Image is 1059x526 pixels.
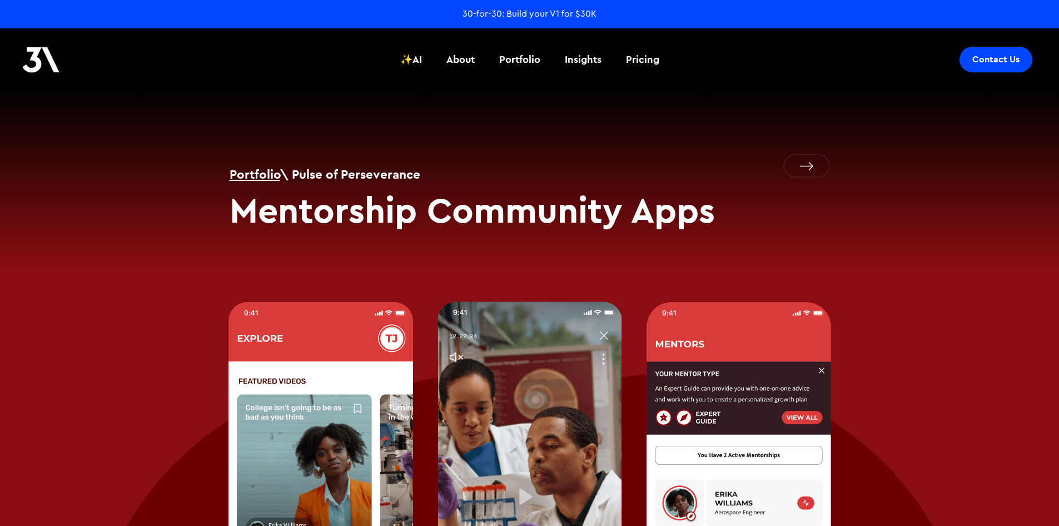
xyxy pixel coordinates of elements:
a: About [440,39,481,80]
div: About [446,52,475,67]
a: ✨AI [394,39,429,80]
a: Contact Us [959,47,1032,72]
a: Insights [558,39,608,80]
a: Portfolio [230,166,280,182]
div: Contact Us [972,54,1020,65]
div: Portfolio [499,52,540,67]
div: Insights [565,52,601,67]
a: Portfolio [493,39,547,80]
a: 30-for-30: Build your V1 for $30K [463,8,596,20]
h1: \ Pulse of Perseverance [230,165,830,183]
div: ✨AI [400,52,422,67]
div: Pricing [626,52,659,67]
h2: Mentorship Community Apps [230,189,830,232]
a: Pricing [619,39,666,80]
